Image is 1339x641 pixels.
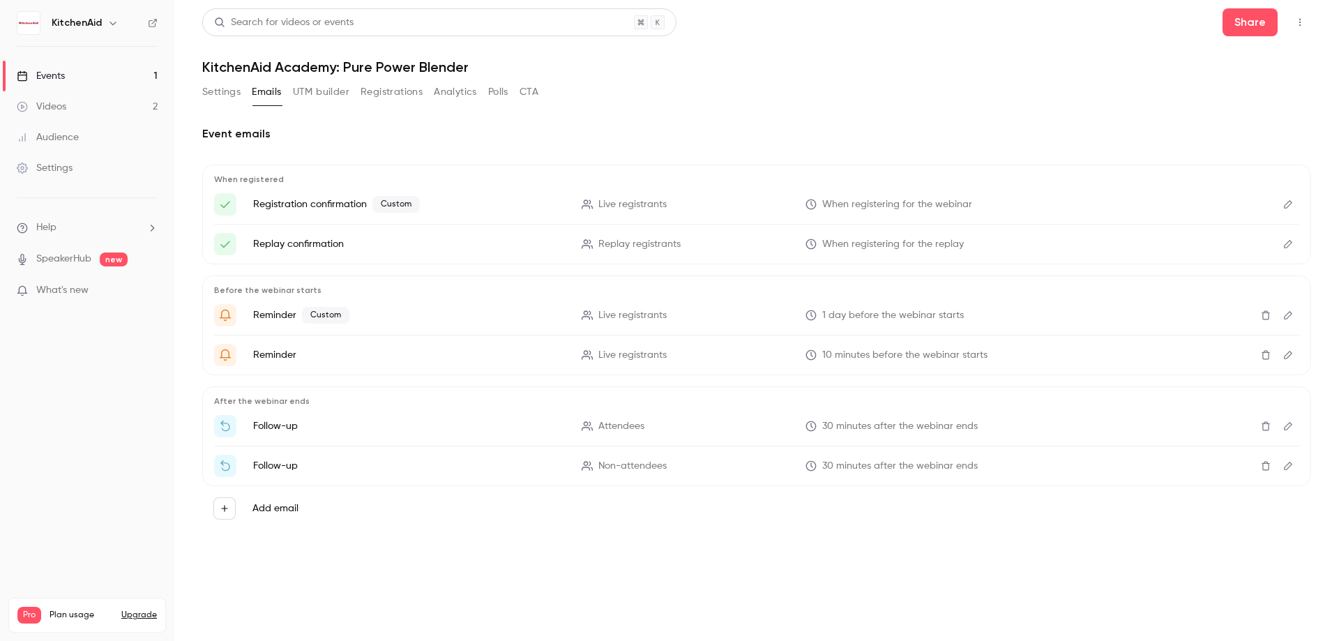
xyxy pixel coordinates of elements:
[1255,344,1277,366] button: Delete
[214,304,1299,326] li: Get Ready for '{{ event_name }}' tomorrow!
[1223,8,1278,36] button: Share
[1277,233,1299,255] button: Edit
[434,81,477,103] button: Analytics
[1277,455,1299,477] button: Edit
[822,459,978,474] span: 30 minutes after the webinar ends
[822,237,964,252] span: When registering for the replay
[822,419,978,434] span: 30 minutes after the webinar ends
[17,100,66,114] div: Videos
[253,419,565,433] p: Follow-up
[52,16,102,30] h6: KitchenAid
[598,419,644,434] span: Attendees
[822,308,964,323] span: 1 day before the webinar starts
[1277,344,1299,366] button: Edit
[121,610,157,621] button: Upgrade
[50,610,113,621] span: Plan usage
[1255,304,1277,326] button: Delete
[214,395,1299,407] p: After the webinar ends
[372,196,420,213] span: Custom
[17,69,65,83] div: Events
[1277,415,1299,437] button: Edit
[1277,193,1299,216] button: Edit
[822,348,988,363] span: 10 minutes before the webinar starts
[17,130,79,144] div: Audience
[214,415,1299,437] li: Thanks for attending {{ event_name }}
[1255,455,1277,477] button: Delete
[17,161,73,175] div: Settings
[214,193,1299,216] li: Here's your access link to {{ event_name }}!
[488,81,508,103] button: Polls
[17,607,41,624] span: Pro
[214,15,354,30] div: Search for videos or events
[214,233,1299,255] li: Here's your access link to {{ event_name }}!
[293,81,349,103] button: UTM builder
[302,307,349,324] span: Custom
[1255,415,1277,437] button: Delete
[1277,304,1299,326] button: Edit
[598,459,667,474] span: Non-attendees
[36,283,89,298] span: What's new
[520,81,538,103] button: CTA
[36,252,91,266] a: SpeakerHub
[598,348,667,363] span: Live registrants
[214,174,1299,185] p: When registered
[361,81,423,103] button: Registrations
[202,81,241,103] button: Settings
[202,59,1311,75] h1: KitchenAid Academy: Pure Power Blender
[598,237,681,252] span: Replay registrants
[598,308,667,323] span: Live registrants
[17,12,40,34] img: KitchenAid
[253,196,565,213] p: Registration confirmation
[253,459,565,473] p: Follow-up
[253,307,565,324] p: Reminder
[252,81,281,103] button: Emails
[253,348,565,362] p: Reminder
[214,455,1299,477] li: Watch the replay of {{ event_name }}
[253,237,565,251] p: Replay confirmation
[214,285,1299,296] p: Before the webinar starts
[36,220,56,235] span: Help
[214,344,1299,366] li: {{ event_name }} is about to go live
[141,285,158,297] iframe: Noticeable Trigger
[598,197,667,212] span: Live registrants
[252,502,298,515] label: Add email
[17,220,158,235] li: help-dropdown-opener
[202,126,1311,142] h2: Event emails
[822,197,972,212] span: When registering for the webinar
[100,252,128,266] span: new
